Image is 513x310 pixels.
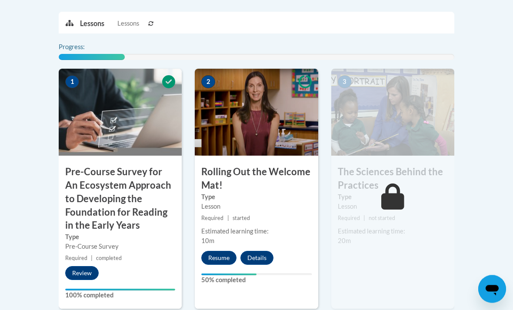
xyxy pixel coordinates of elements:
div: Lesson [201,202,311,212]
img: Course Image [195,69,318,156]
h3: The Sciences Behind the Practices [331,166,454,193]
img: Course Image [59,69,182,156]
button: Resume [201,251,237,265]
button: Review [65,267,99,280]
div: Estimated learning time: [201,227,311,237]
label: 100% completed [65,291,175,300]
div: Estimated learning time: [338,227,448,237]
span: 10m [201,237,214,245]
h3: Pre-Course Survey for An Ecosystem Approach to Developing the Foundation for Reading in the Early... [59,166,182,233]
label: Type [65,233,175,242]
span: | [91,255,93,262]
iframe: Button to launch messaging window [478,275,506,303]
label: Type [201,193,311,202]
span: | [363,215,365,222]
span: Lessons [117,19,139,29]
label: 50% completed [201,276,311,285]
span: | [227,215,229,222]
span: not started [369,215,395,222]
label: Type [338,193,448,202]
span: 1 [65,76,79,89]
span: started [233,215,250,222]
span: completed [96,255,122,262]
div: Lesson [338,202,448,212]
div: Your progress [201,274,256,276]
p: Lessons [80,19,104,29]
h3: Rolling Out the Welcome Mat! [195,166,318,193]
div: Your progress [65,289,175,291]
span: 3 [338,76,352,89]
button: Details [240,251,273,265]
img: Course Image [331,69,454,156]
span: 2 [201,76,215,89]
span: 20m [338,237,351,245]
div: Pre-Course Survey [65,242,175,252]
span: Required [65,255,87,262]
label: Progress: [59,43,109,52]
span: Required [201,215,223,222]
span: Required [338,215,360,222]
